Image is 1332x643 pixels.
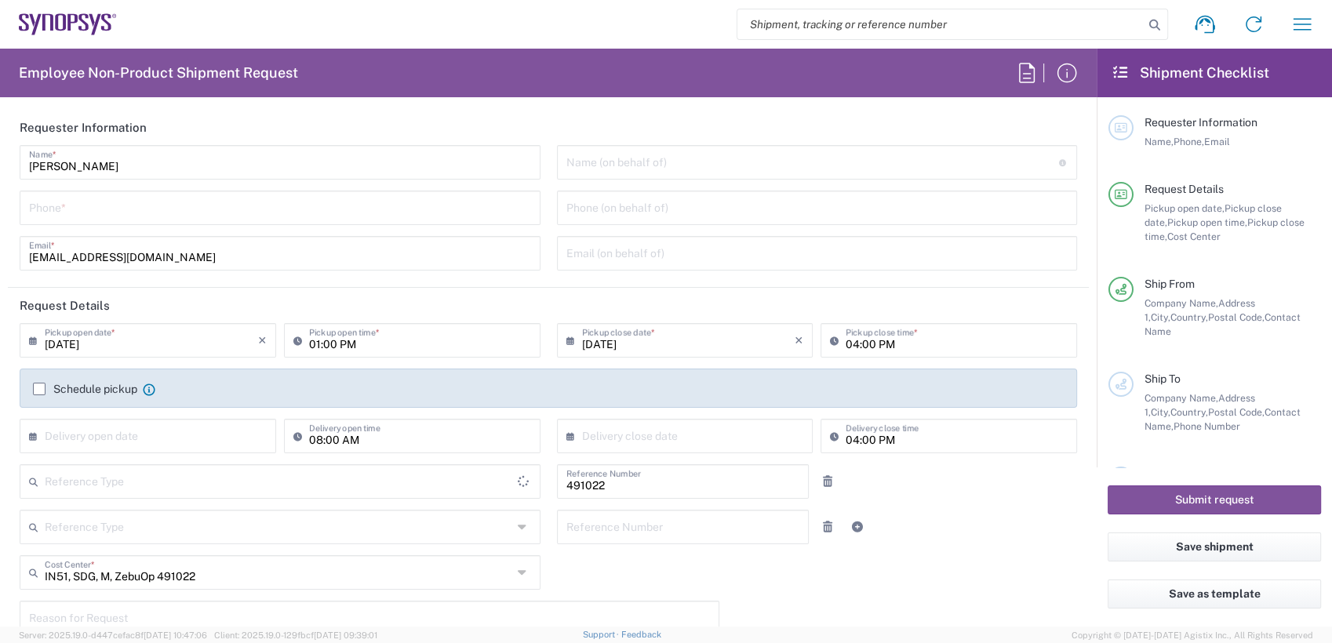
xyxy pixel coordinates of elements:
[1151,311,1170,323] span: City,
[1145,278,1195,290] span: Ship From
[582,630,621,639] a: Support
[737,9,1144,39] input: Shipment, tracking or reference number
[1145,183,1224,195] span: Request Details
[214,630,377,640] span: Client: 2025.19.0-129fbcf
[1167,231,1221,242] span: Cost Center
[1145,136,1174,147] span: Name,
[20,298,110,314] h2: Request Details
[817,470,839,492] a: Remove Reference
[144,630,207,640] span: [DATE] 10:47:06
[1145,392,1218,404] span: Company Name,
[1108,579,1321,608] button: Save as template
[1108,485,1321,514] button: Submit request
[1174,420,1240,432] span: Phone Number
[258,328,267,353] i: ×
[1170,406,1208,418] span: Country,
[19,630,207,640] span: Server: 2025.19.0-d447cefac8f
[1208,406,1265,418] span: Postal Code,
[33,383,137,395] label: Schedule pickup
[621,630,661,639] a: Feedback
[817,516,839,538] a: Remove Reference
[1204,136,1230,147] span: Email
[1151,406,1170,418] span: City,
[846,516,868,538] a: Add Reference
[19,64,298,82] h2: Employee Non-Product Shipment Request
[1072,628,1313,642] span: Copyright © [DATE]-[DATE] Agistix Inc., All Rights Reserved
[1145,372,1181,385] span: Ship To
[1108,532,1321,561] button: Save shipment
[20,120,147,136] h2: Requester Information
[1111,64,1269,82] h2: Shipment Checklist
[1145,297,1218,309] span: Company Name,
[1174,136,1204,147] span: Phone,
[1145,116,1257,129] span: Requester Information
[1167,216,1247,228] span: Pickup open time,
[1170,311,1208,323] span: Country,
[1145,202,1225,214] span: Pickup open date,
[314,630,377,640] span: [DATE] 09:39:01
[1208,311,1265,323] span: Postal Code,
[795,328,803,353] i: ×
